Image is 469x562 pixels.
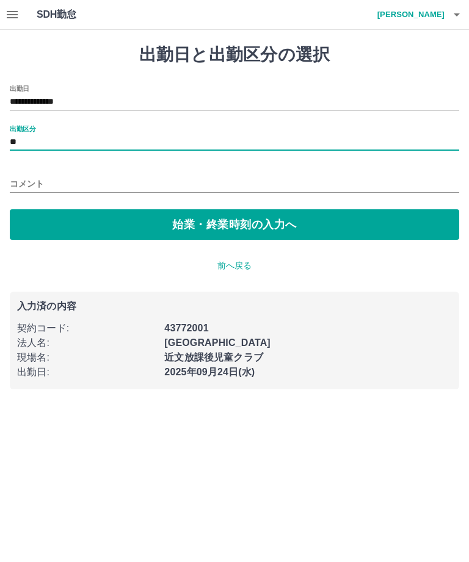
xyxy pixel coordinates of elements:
p: 現場名 : [17,350,157,365]
p: 入力済の内容 [17,301,452,311]
p: 法人名 : [17,336,157,350]
b: [GEOGRAPHIC_DATA] [164,337,271,348]
b: 近文放課後児童クラブ [164,352,263,362]
button: 始業・終業時刻の入力へ [10,209,459,240]
p: 契約コード : [17,321,157,336]
h1: 出勤日と出勤区分の選択 [10,45,459,65]
b: 43772001 [164,323,208,333]
p: 出勤日 : [17,365,157,380]
p: 前へ戻る [10,259,459,272]
label: 出勤日 [10,84,29,93]
b: 2025年09月24日(水) [164,367,255,377]
label: 出勤区分 [10,124,35,133]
